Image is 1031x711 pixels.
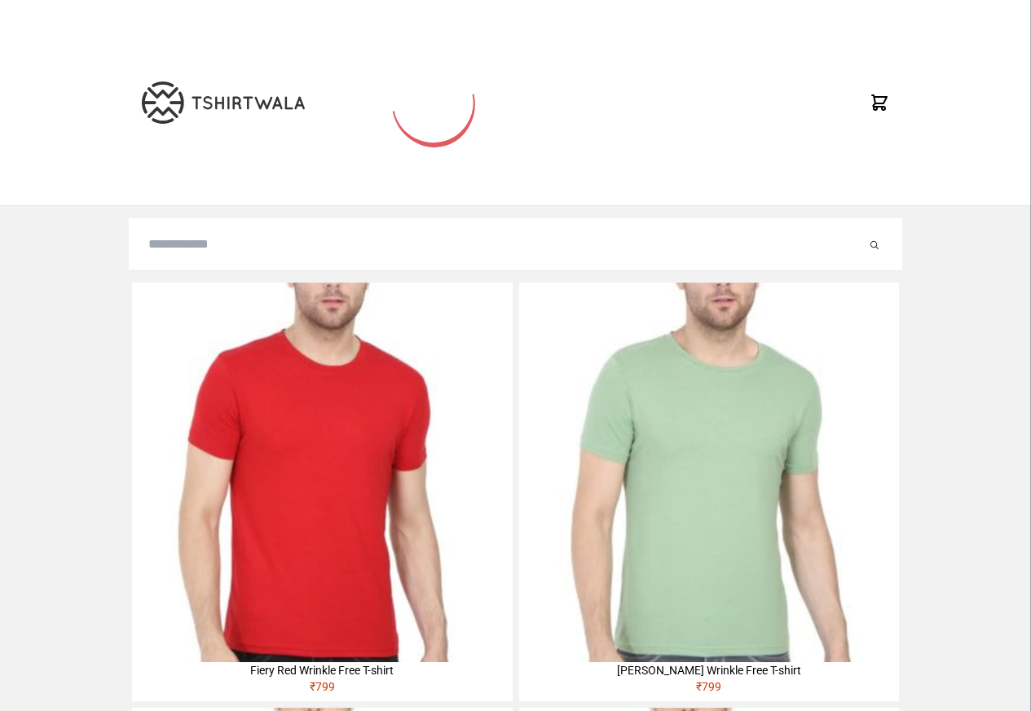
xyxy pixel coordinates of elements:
div: Fiery Red Wrinkle Free T-shirt [132,662,512,678]
div: [PERSON_NAME] Wrinkle Free T-shirt [519,662,899,678]
div: ₹ 799 [132,678,512,701]
a: [PERSON_NAME] Wrinkle Free T-shirt₹799 [519,283,899,701]
a: Fiery Red Wrinkle Free T-shirt₹799 [132,283,512,701]
img: 4M6A2225-320x320.jpg [132,283,512,662]
img: 4M6A2211-320x320.jpg [519,283,899,662]
div: ₹ 799 [519,678,899,701]
img: TW-LOGO-400-104.png [142,81,305,124]
button: Submit your search query. [866,235,883,254]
